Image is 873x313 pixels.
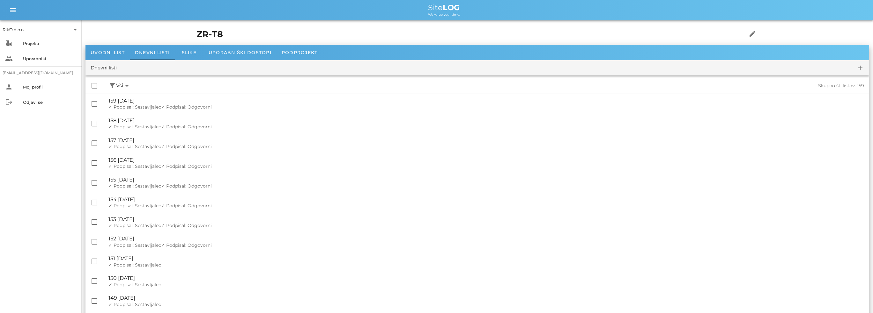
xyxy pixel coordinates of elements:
div: 152 [DATE] [108,236,864,242]
i: edit [749,30,756,38]
span: ✓ Podpisal: Sestavljalec [108,144,161,149]
div: 150 [DATE] [108,275,864,281]
span: ✓ Podpisal: Sestavljalec [108,124,161,130]
div: 151 [DATE] [108,255,864,261]
span: Slike [182,50,196,55]
i: logout [5,98,13,106]
span: ✓ Podpisal: Odgovorni [161,104,212,110]
h1: ZR-T8 [196,28,711,41]
span: Dnevni listi [135,50,170,55]
span: Podprojekti [282,50,319,55]
span: ✓ Podpisal: Odgovorni [161,183,212,189]
iframe: Chat Widget [841,282,873,313]
div: RIKO d.o.o. [3,25,79,35]
span: ✓ Podpisal: Sestavljalec [108,282,161,288]
b: LOG [443,3,460,12]
span: We value your time. [428,12,460,17]
span: ✓ Podpisal: Odgovorni [161,144,212,149]
div: Odjavi se [23,100,77,105]
span: ✓ Podpisal: Sestavljalec [108,242,161,248]
span: ✓ Podpisal: Sestavljalec [108,183,161,189]
span: ✓ Podpisal: Odgovorni [161,242,212,248]
span: Vsi [116,82,131,90]
div: Pripomoček za klepet [841,282,873,313]
button: filter_alt [108,82,116,90]
span: ✓ Podpisal: Sestavljalec [108,262,161,268]
div: Dnevni listi [91,64,117,72]
div: 149 [DATE] [108,295,864,301]
span: ✓ Podpisal: Sestavljalec [108,104,161,110]
div: Uporabniki [23,56,77,61]
div: 159 [DATE] [108,98,864,104]
div: 153 [DATE] [108,216,864,222]
span: ✓ Podpisal: Odgovorni [161,124,212,130]
div: 156 [DATE] [108,157,864,163]
div: RIKO d.o.o. [3,27,25,32]
span: ✓ Podpisal: Sestavljalec [108,302,161,307]
span: Uporabniški dostopi [209,50,271,55]
span: ✓ Podpisal: Odgovorni [161,203,212,209]
i: people [5,55,13,62]
i: arrow_drop_down [123,82,131,90]
div: 154 [DATE] [108,196,864,203]
div: 158 [DATE] [108,117,864,124]
i: person [5,83,13,91]
div: 157 [DATE] [108,137,864,143]
span: Site [428,3,460,12]
span: ✓ Podpisal: Sestavljalec [108,223,161,228]
span: Uvodni list [91,50,125,55]
i: add [856,64,864,72]
div: Moj profil [23,84,77,89]
span: ✓ Podpisal: Sestavljalec [108,163,161,169]
div: Skupno št. listov: 159 [498,83,864,89]
i: business [5,39,13,47]
span: ✓ Podpisal: Sestavljalec [108,203,161,209]
i: menu [9,6,17,14]
span: ✓ Podpisal: Odgovorni [161,223,212,228]
i: arrow_drop_down [71,26,79,33]
div: 155 [DATE] [108,177,864,183]
span: ✓ Podpisal: Odgovorni [161,163,212,169]
div: Projekti [23,41,77,46]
